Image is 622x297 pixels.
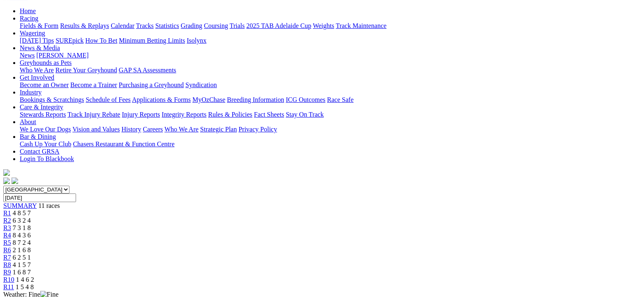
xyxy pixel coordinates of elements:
img: facebook.svg [3,177,10,184]
a: Applications & Forms [132,96,191,103]
a: Tracks [136,22,154,29]
a: Care & Integrity [20,104,63,111]
a: Vision and Values [72,126,120,133]
a: Privacy Policy [238,126,277,133]
a: Chasers Restaurant & Function Centre [73,140,174,147]
a: Calendar [111,22,134,29]
a: Become an Owner [20,81,69,88]
a: Contact GRSA [20,148,59,155]
a: Trials [229,22,245,29]
a: R10 [3,276,14,283]
a: 2025 TAB Adelaide Cup [246,22,311,29]
a: Breeding Information [227,96,284,103]
a: SUMMARY [3,202,37,209]
input: Select date [3,193,76,202]
a: Become a Trainer [70,81,117,88]
a: Retire Your Greyhound [55,67,117,74]
span: 4 8 5 7 [13,210,31,216]
a: How To Bet [86,37,118,44]
a: GAP SA Assessments [119,67,176,74]
span: 11 races [38,202,60,209]
a: Get Involved [20,74,54,81]
a: We Love Our Dogs [20,126,71,133]
a: R6 [3,246,11,253]
div: Greyhounds as Pets [20,67,619,74]
a: R2 [3,217,11,224]
a: Bar & Dining [20,133,56,140]
a: News [20,52,35,59]
a: Syndication [185,81,217,88]
span: 8 7 2 4 [13,239,31,246]
a: Fact Sheets [254,111,284,118]
a: Injury Reports [122,111,160,118]
a: Fields & Form [20,22,58,29]
a: Login To Blackbook [20,155,74,162]
a: Strategic Plan [200,126,237,133]
a: R3 [3,224,11,231]
a: Stewards Reports [20,111,66,118]
a: R8 [3,261,11,268]
div: Bar & Dining [20,140,619,148]
img: twitter.svg [12,177,18,184]
a: Grading [181,22,202,29]
span: 1 5 4 8 [16,283,34,290]
span: 1 4 6 2 [16,276,34,283]
a: Racing [20,15,38,22]
a: Isolynx [187,37,206,44]
span: 6 2 5 1 [13,254,31,261]
a: R7 [3,254,11,261]
a: [PERSON_NAME] [36,52,88,59]
a: R9 [3,269,11,276]
div: Care & Integrity [20,111,619,118]
a: Purchasing a Greyhound [119,81,184,88]
a: Statistics [155,22,179,29]
a: R11 [3,283,14,290]
a: Integrity Reports [162,111,206,118]
a: SUREpick [55,37,83,44]
span: 7 3 1 8 [13,224,31,231]
a: Results & Replays [60,22,109,29]
a: Who We Are [20,67,54,74]
span: 6 3 2 4 [13,217,31,224]
a: Who We Are [164,126,199,133]
div: Industry [20,96,619,104]
a: Race Safe [327,96,353,103]
div: Racing [20,22,619,30]
a: Greyhounds as Pets [20,59,72,66]
a: R5 [3,239,11,246]
a: Careers [143,126,163,133]
a: History [121,126,141,133]
div: News & Media [20,52,619,59]
a: Schedule of Fees [86,96,130,103]
div: Wagering [20,37,619,44]
a: Industry [20,89,42,96]
a: Track Maintenance [336,22,386,29]
span: 2 1 6 8 [13,246,31,253]
a: Minimum Betting Limits [119,37,185,44]
a: ICG Outcomes [286,96,325,103]
a: Coursing [204,22,228,29]
a: R4 [3,232,11,239]
a: Track Injury Rebate [67,111,120,118]
span: 8 4 3 6 [13,232,31,239]
a: Stay On Track [286,111,324,118]
a: Wagering [20,30,45,37]
a: Bookings & Scratchings [20,96,84,103]
a: About [20,118,36,125]
div: About [20,126,619,133]
a: [DATE] Tips [20,37,54,44]
a: Cash Up Your Club [20,140,71,147]
a: R1 [3,210,11,216]
a: Rules & Policies [208,111,252,118]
